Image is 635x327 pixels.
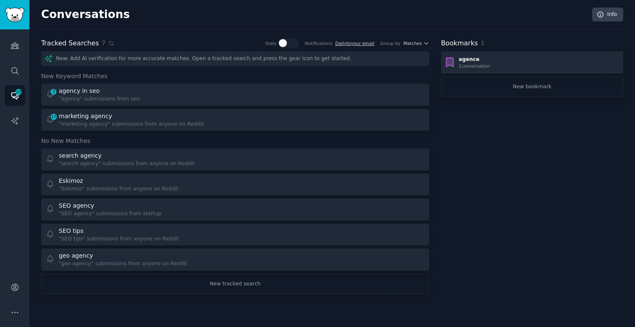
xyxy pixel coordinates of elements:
[265,40,276,46] div: Stats
[50,89,58,95] span: 3
[59,235,179,243] div: "SEO tips" submissions from anyone on Reddit
[59,160,194,168] div: "search agency" submissions from anyone on Reddit
[592,8,623,22] a: Info
[59,201,94,210] div: SEO agency
[41,198,429,221] a: SEO agency"SEO agency" submissions from startup
[380,40,400,46] div: Group by
[41,109,429,131] a: 17marketing agency"marketing agency" submissions from anyone on Reddit
[41,248,429,271] a: geo agency"geo agency" submissions from anyone on Reddit
[59,121,204,128] div: "marketing agency" submissions from anyone on Reddit
[404,40,429,46] button: Matches
[50,114,58,120] span: 17
[441,51,623,74] a: agence1conversation
[59,112,112,121] div: marketing agency
[305,40,333,46] div: Notifications
[59,260,187,268] div: "geo agency" submissions from anyone on Reddit
[15,89,22,95] span: 20
[41,274,429,295] a: New tracked search
[459,63,490,69] div: 1 conversation
[335,41,374,46] a: Dailytoyour email
[102,39,105,47] span: 7
[59,95,140,103] div: "agency" submissions from seo
[41,174,429,196] a: Eskimoz"Eskimoz" submissions from anyone on Reddit
[41,224,429,246] a: SEO tips"SEO tips" submissions from anyone on Reddit
[459,56,490,63] div: agence
[41,137,90,145] span: No New Matches
[41,84,429,106] a: 3agency in seo"agency" submissions from seo
[441,76,623,98] a: New bookmark
[404,40,422,46] span: Matches
[5,8,24,22] img: GummySearch logo
[41,38,99,49] h2: Tracked Searches
[59,227,84,235] div: SEO tips
[41,148,429,171] a: search agency"search agency" submissions from anyone on Reddit
[59,177,83,185] div: Eskimoz
[41,72,108,81] span: New Keyword Matches
[59,151,102,160] div: search agency
[59,185,178,193] div: "Eskimoz" submissions from anyone on Reddit
[441,38,478,49] h2: Bookmarks
[59,87,100,95] div: agency in seo
[59,210,161,218] div: "SEO agency" submissions from startup
[41,8,130,21] h2: Conversations
[59,251,93,260] div: geo agency
[5,85,25,106] a: 20
[41,51,429,66] div: New: Add AI verification for more accurate matches. Open a tracked search and press the gear icon...
[481,40,485,46] span: 1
